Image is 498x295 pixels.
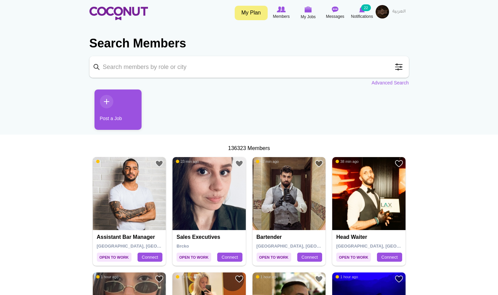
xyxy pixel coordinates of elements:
[256,159,279,164] span: 32 min ago
[336,253,371,262] span: Open to Work
[97,244,193,249] span: [GEOGRAPHIC_DATA], [GEOGRAPHIC_DATA]
[301,13,316,20] span: My Jobs
[89,56,409,78] input: Search members by role or city
[336,274,358,279] span: 1 hour ago
[235,159,243,168] a: Add to Favourites
[257,253,291,262] span: Open to Work
[89,89,137,135] li: 1 / 1
[273,13,290,20] span: Members
[277,6,285,12] img: Browse Members
[97,253,131,262] span: Open to Work
[336,234,403,240] h4: Head Waiter
[351,13,373,20] span: Notifications
[389,5,409,19] a: العربية
[322,5,349,21] a: Messages Messages
[332,6,339,12] img: Messages
[176,159,199,164] span: 23 min ago
[257,244,352,249] span: [GEOGRAPHIC_DATA], [GEOGRAPHIC_DATA]
[257,234,323,240] h4: Bartender
[305,6,312,12] img: My Jobs
[235,6,268,20] a: My Plan
[177,234,243,240] h4: Sales Executives
[326,13,344,20] span: Messages
[372,79,409,86] a: Advanced Search
[177,253,211,262] span: Open to Work
[176,274,199,279] span: 54 min ago
[395,159,403,168] a: Add to Favourites
[336,244,432,249] span: [GEOGRAPHIC_DATA], [GEOGRAPHIC_DATA]
[336,159,358,164] span: 38 min ago
[295,5,322,21] a: My Jobs My Jobs
[315,159,323,168] a: Add to Favourites
[377,253,402,262] a: Connect
[97,234,164,240] h4: Assistant bar manager
[297,253,322,262] a: Connect
[359,6,365,12] img: Notifications
[96,274,119,279] span: 1 hour ago
[138,253,162,262] a: Connect
[155,275,163,283] a: Add to Favourites
[315,275,323,283] a: Add to Favourites
[177,244,189,249] span: Brcko
[94,89,142,130] a: Post a Job
[361,4,371,11] small: 22
[89,7,148,20] img: Home
[96,159,119,164] span: 18 min ago
[217,253,242,262] a: Connect
[89,145,409,152] div: 136323 Members
[395,275,403,283] a: Add to Favourites
[349,5,376,21] a: Notifications Notifications 22
[235,275,243,283] a: Add to Favourites
[268,5,295,21] a: Browse Members Members
[256,274,278,279] span: 1 hour ago
[89,35,409,51] h2: Search Members
[155,159,163,168] a: Add to Favourites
